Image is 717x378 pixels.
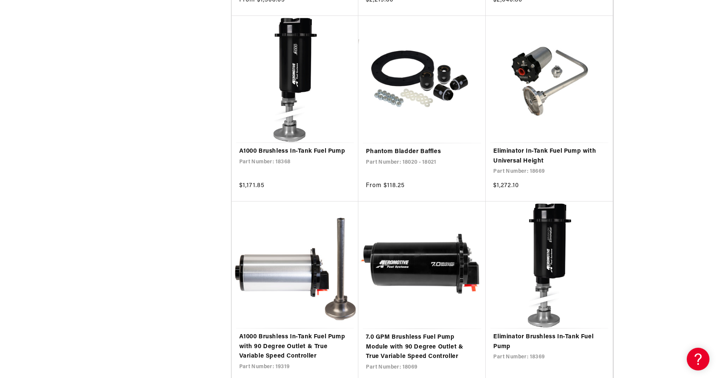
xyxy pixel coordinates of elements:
a: 7.0 GPM Brushless Fuel Pump Module with 90 Degree Outlet & True Variable Speed Controller [366,333,478,362]
a: Eliminator Brushless In-Tank Fuel Pump [493,332,605,352]
a: A1000 Brushless In-Tank Fuel Pump with 90 Degree Outlet & True Variable Speed Controller [239,332,351,361]
a: Phantom Bladder Baffles [366,147,478,157]
a: Eliminator In-Tank Fuel Pump with Universal Height [493,147,605,166]
a: A1000 Brushless In-Tank Fuel Pump [239,147,351,156]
